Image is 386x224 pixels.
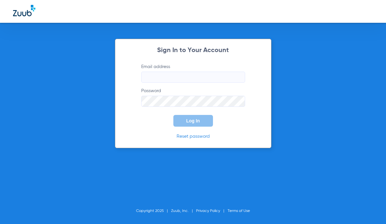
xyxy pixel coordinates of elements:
[13,5,35,16] img: Zuub Logo
[354,193,386,224] iframe: Chat Widget
[141,72,245,83] input: Email address
[171,208,196,214] li: Zuub, Inc.
[228,209,250,213] a: Terms of Use
[177,134,210,139] a: Reset password
[131,47,255,54] h2: Sign In to Your Account
[186,118,200,123] span: Log In
[141,63,245,83] label: Email address
[141,88,245,107] label: Password
[141,96,245,107] input: Password
[173,115,213,127] button: Log In
[136,208,171,214] li: Copyright 2025
[196,209,220,213] a: Privacy Policy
